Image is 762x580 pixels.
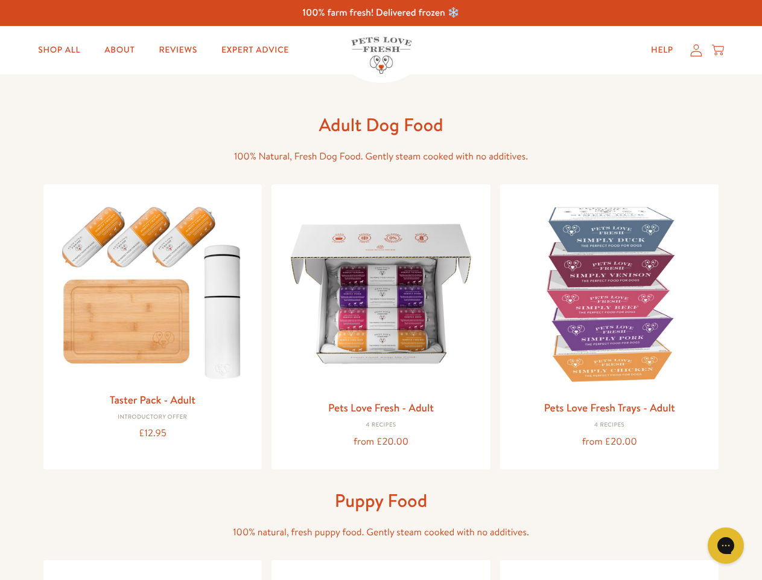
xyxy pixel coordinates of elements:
[110,392,195,407] a: Taster Pack - Adult
[28,38,90,62] a: Shop All
[53,425,253,442] div: £12.95
[510,434,710,450] div: from £20.00
[544,400,675,415] a: Pets Love Fresh Trays - Adult
[233,526,529,539] span: 100% natural, fresh puppy food. Gently steam cooked with no additives.
[328,400,434,415] a: Pets Love Fresh - Adult
[281,194,481,394] img: Pets Love Fresh - Adult
[95,38,144,62] a: About
[641,38,683,62] a: Help
[53,414,253,421] div: Introductory Offer
[351,37,411,74] img: Pets Love Fresh
[281,422,481,429] div: 4 Recipes
[212,38,299,62] a: Expert Advice
[281,434,481,450] div: from £20.00
[510,194,710,394] img: Pets Love Fresh Trays - Adult
[188,489,574,512] h1: Puppy Food
[188,113,574,137] h1: Adult Dog Food
[53,194,253,385] img: Taster Pack - Adult
[510,422,710,429] div: 4 Recipes
[234,150,528,163] span: 100% Natural, Fresh Dog Food. Gently steam cooked with no additives.
[149,38,206,62] a: Reviews
[702,523,750,568] iframe: Gorgias live chat messenger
